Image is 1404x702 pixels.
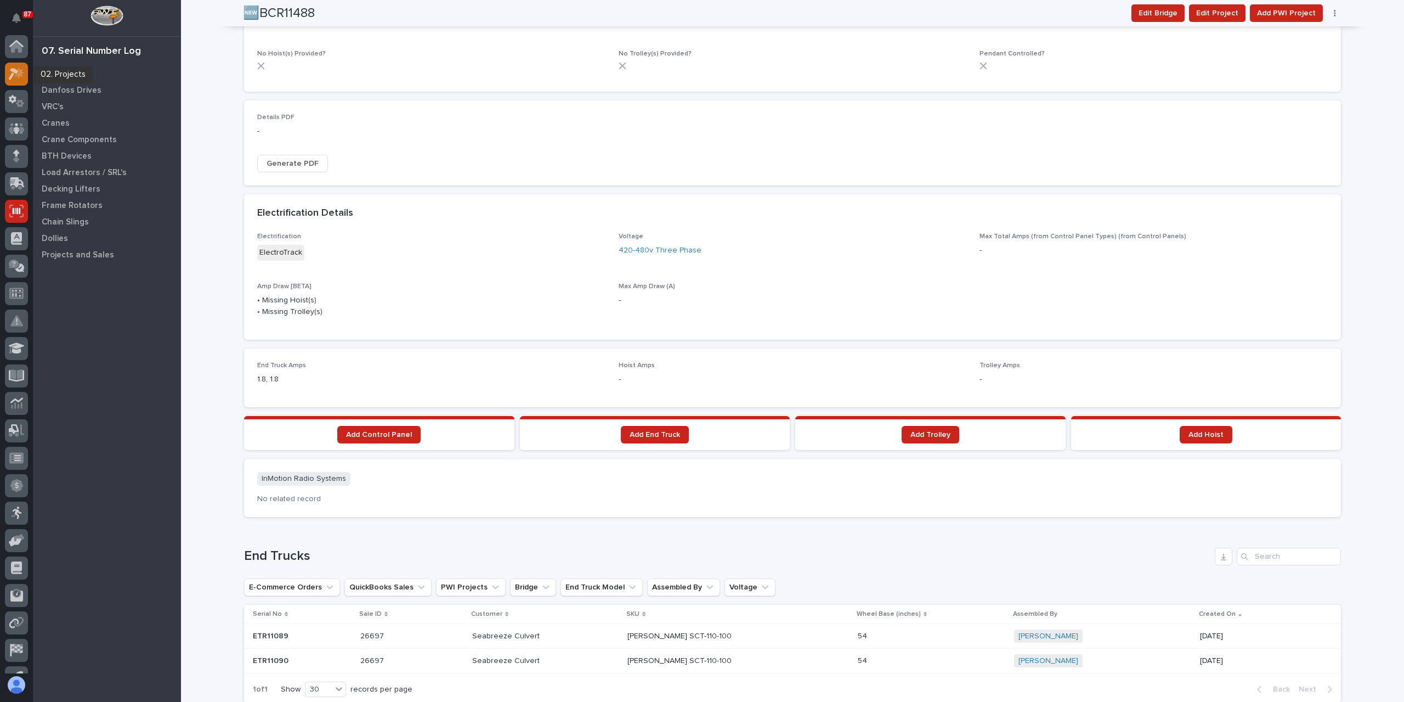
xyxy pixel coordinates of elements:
[90,5,123,26] img: Workspace Logo
[5,7,28,30] button: Notifications
[24,10,31,18] p: 87
[42,102,64,112] p: VRC's
[1018,632,1078,641] a: [PERSON_NAME]
[42,135,117,145] p: Crane Components
[510,579,556,596] button: Bridge
[281,685,301,694] p: Show
[244,579,340,596] button: E-Commerce Orders
[619,50,692,57] span: No Trolley(s) Provided?
[33,115,181,131] a: Cranes
[1196,7,1238,20] span: Edit Project
[33,82,181,98] a: Danfoss Drives
[360,630,386,641] p: 26697
[42,119,70,128] p: Cranes
[33,131,181,148] a: Crane Components
[257,233,301,240] span: Electrification
[42,234,68,244] p: Dollies
[1237,548,1341,565] input: Search
[33,230,181,246] a: Dollies
[619,362,655,369] span: Hoist Amps
[350,685,412,694] p: records per page
[561,579,643,596] button: End Truck Model
[1257,7,1316,20] span: Add PWI Project
[1294,684,1341,694] button: Next
[42,86,101,96] p: Danfoss Drives
[857,608,921,620] p: Wheel Base (inches)
[472,654,542,666] p: Seabreeze Culvert
[619,374,967,385] p: -
[626,608,639,620] p: SKU
[33,98,181,115] a: VRC's
[257,245,304,261] div: ElectroTrack
[471,608,502,620] p: Customer
[472,630,542,641] p: Seabreeze Culvert
[858,654,869,666] p: 54
[619,295,967,306] p: -
[619,283,675,290] span: Max Amp Draw (A)
[244,649,1341,673] tr: ETR11090ETR11090 2669726697 Seabreeze CulvertSeabreeze Culvert [PERSON_NAME] SCT-110-100[PERSON_N...
[902,426,959,443] a: Add Trolley
[42,69,67,79] p: Radios
[344,579,432,596] button: QuickBooks Sales
[1180,426,1232,443] a: Add Hoist
[627,630,734,641] p: [PERSON_NAME] SCT-110-100
[980,374,1328,385] p: -
[257,295,605,318] p: • Missing Hoist(s) • Missing Trolley(s)
[337,426,421,443] a: Add Control Panel
[42,250,114,260] p: Projects and Sales
[33,164,181,181] a: Load Arrestors / SRL's
[1139,7,1177,20] span: Edit Bridge
[257,374,605,385] p: 1.8, 1.8
[647,579,720,596] button: Assembled By
[980,245,1328,256] p: -
[1250,4,1323,22] button: Add PWI Project
[1266,684,1290,694] span: Back
[1200,632,1292,641] p: [DATE]
[858,630,869,641] p: 54
[257,472,350,486] p: InMotion Radio Systems
[267,157,319,170] span: Generate PDF
[33,181,181,197] a: Decking Lifters
[619,245,701,256] a: 420-480v Three Phase
[1248,684,1294,694] button: Back
[257,50,326,57] span: No Hoist(s) Provided?
[244,624,1341,649] tr: ETR11089ETR11089 2669726697 Seabreeze CulvertSeabreeze Culvert [PERSON_NAME] SCT-110-100[PERSON_N...
[980,362,1020,369] span: Trolley Amps
[359,608,382,620] p: Sale ID
[1018,656,1078,666] a: [PERSON_NAME]
[630,431,680,439] span: Add End Truck
[1199,608,1236,620] p: Created On
[33,246,181,263] a: Projects and Sales
[244,548,1210,564] h1: End Trucks
[33,197,181,214] a: Frame Rotators
[436,579,506,596] button: PWI Projects
[1189,4,1246,22] button: Edit Project
[33,214,181,230] a: Chain Slings
[253,630,291,641] p: ETR11089
[42,46,141,58] div: 07. Serial Number Log
[257,114,295,121] span: Details PDF
[243,5,315,21] h2: 🆕BCR11488
[305,684,332,695] div: 30
[42,151,92,161] p: BTH Devices
[980,50,1045,57] span: Pendant Controlled?
[14,13,28,31] div: Notifications87
[1188,431,1224,439] span: Add Hoist
[257,283,312,290] span: Amp Draw [BETA]
[5,673,28,697] button: users-avatar
[1299,684,1323,694] span: Next
[257,495,1328,504] p: No related record
[627,654,734,666] p: [PERSON_NAME] SCT-110-100
[257,155,328,172] button: Generate PDF
[42,201,103,211] p: Frame Rotators
[257,362,306,369] span: End Truck Amps
[619,233,643,240] span: Voltage
[257,207,353,220] h2: Electrification Details
[257,126,605,137] p: -
[253,608,282,620] p: Serial No
[980,233,1186,240] span: Max Total Amps (from Control Panel Types) (from Control Panels)
[346,431,412,439] span: Add Control Panel
[42,184,100,194] p: Decking Lifters
[724,579,775,596] button: Voltage
[1131,4,1185,22] button: Edit Bridge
